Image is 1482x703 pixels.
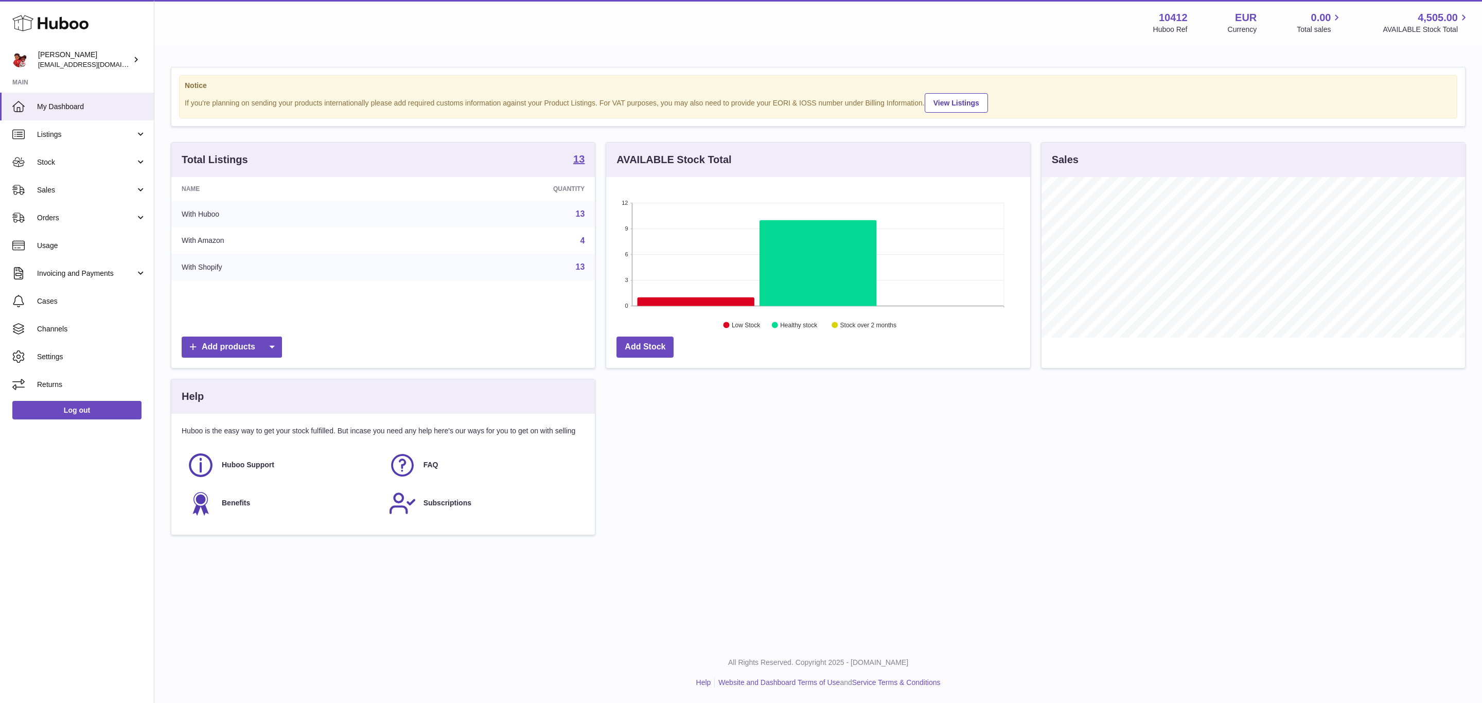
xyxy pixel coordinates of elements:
th: Name [171,177,403,201]
p: All Rights Reserved. Copyright 2025 - [DOMAIN_NAME] [163,658,1474,667]
a: 13 [573,154,585,166]
strong: EUR [1235,11,1257,25]
div: If you're planning on sending your products internationally please add required customs informati... [185,92,1452,113]
span: Invoicing and Payments [37,269,135,278]
span: Settings [37,352,146,362]
text: 6 [625,251,628,257]
span: Orders [37,213,135,223]
span: Subscriptions [424,498,471,508]
a: Huboo Support [187,451,378,479]
a: Add products [182,337,282,358]
a: Help [696,678,711,687]
a: FAQ [389,451,580,479]
div: Currency [1228,25,1257,34]
strong: 10412 [1159,11,1188,25]
span: Stock [37,157,135,167]
span: Huboo Support [222,460,274,470]
span: Cases [37,296,146,306]
a: Service Terms & Conditions [852,678,941,687]
span: AVAILABLE Stock Total [1383,25,1470,34]
strong: 13 [573,154,585,164]
text: 9 [625,225,628,232]
h3: Sales [1052,153,1079,167]
img: internalAdmin-10412@internal.huboo.com [12,52,28,67]
span: Usage [37,241,146,251]
td: With Amazon [171,227,403,254]
span: Sales [37,185,135,195]
span: My Dashboard [37,102,146,112]
a: Benefits [187,489,378,517]
a: View Listings [925,93,988,113]
td: With Shopify [171,254,403,280]
div: [PERSON_NAME] [38,50,131,69]
a: 13 [576,262,585,271]
strong: Notice [185,81,1452,91]
span: Benefits [222,498,250,508]
h3: Total Listings [182,153,248,167]
div: Huboo Ref [1153,25,1188,34]
text: 12 [622,200,628,206]
span: Total sales [1297,25,1343,34]
span: 4,505.00 [1418,11,1458,25]
a: Add Stock [616,337,674,358]
span: 0.00 [1311,11,1331,25]
td: With Huboo [171,201,403,227]
a: 4 [580,236,585,245]
text: Healthy stock [781,322,818,329]
span: Channels [37,324,146,334]
span: FAQ [424,460,438,470]
text: 0 [625,303,628,309]
span: Listings [37,130,135,139]
a: 13 [576,209,585,218]
h3: Help [182,390,204,403]
a: 4,505.00 AVAILABLE Stock Total [1383,11,1470,34]
h3: AVAILABLE Stock Total [616,153,731,167]
text: Low Stock [732,322,761,329]
span: [EMAIL_ADDRESS][DOMAIN_NAME] [38,60,151,68]
text: 3 [625,277,628,283]
li: and [715,678,940,688]
a: Log out [12,401,142,419]
text: Stock over 2 months [840,322,896,329]
a: Website and Dashboard Terms of Use [718,678,840,687]
p: Huboo is the easy way to get your stock fulfilled. But incase you need any help here's our ways f... [182,426,585,436]
a: 0.00 Total sales [1297,11,1343,34]
a: Subscriptions [389,489,580,517]
span: Returns [37,380,146,390]
th: Quantity [403,177,595,201]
